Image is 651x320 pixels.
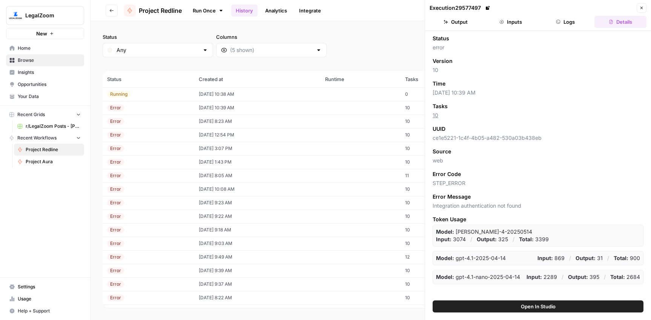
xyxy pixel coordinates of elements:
[433,202,643,210] span: Integration authentication not found
[216,33,327,41] label: Columns
[436,273,520,281] p: gpt-4.1-nano-2025-04-14
[537,254,565,262] p: 869
[576,254,603,262] p: 31
[124,5,182,17] a: Project Redline
[107,281,124,288] div: Error
[194,277,321,291] td: [DATE] 9:37 AM
[485,16,537,28] button: Inputs
[594,16,646,28] button: Details
[36,30,47,37] span: New
[401,264,463,277] td: 10
[433,300,643,312] button: Open In Studio
[433,157,643,164] span: web
[433,44,643,51] span: error
[401,291,463,305] td: 10
[401,155,463,169] td: 10
[107,159,124,165] div: Error
[436,228,532,236] p: claude-sonnet-4-20250514
[6,28,84,39] button: New
[401,196,463,210] td: 10
[194,223,321,237] td: [DATE] 9:18 AM
[18,69,81,76] span: Insights
[436,254,506,262] p: gpt-4.1-2025-04-14
[433,193,471,201] span: Error Message
[537,255,553,261] strong: Input:
[107,240,124,247] div: Error
[6,54,84,66] a: Browse
[107,172,124,179] div: Error
[433,170,461,178] span: Error Code
[401,87,463,101] td: 0
[433,66,643,74] span: 10
[401,210,463,223] td: 10
[194,71,321,87] th: Created at
[477,236,508,243] p: 325
[107,199,124,206] div: Error
[401,223,463,237] td: 10
[14,156,84,168] a: Project Aura
[433,57,453,65] span: Version
[401,101,463,115] td: 10
[436,236,451,242] strong: Input:
[107,104,124,111] div: Error
[401,128,463,142] td: 10
[430,4,491,12] div: Execution 29577497
[436,236,466,243] p: 3074
[433,112,438,118] a: 10
[194,169,321,182] td: [DATE] 8:05 AM
[107,145,124,152] div: Error
[568,274,588,280] strong: Output:
[401,71,463,87] th: Tasks
[26,146,81,153] span: Project Redline
[194,142,321,155] td: [DATE] 3:07 PM
[433,80,445,87] span: Time
[6,78,84,90] a: Opportunities
[6,66,84,78] a: Insights
[519,236,534,242] strong: Total:
[477,236,497,242] strong: Output:
[107,118,124,125] div: Error
[433,179,643,187] span: STEP_ERROR
[607,254,609,262] p: /
[569,254,571,262] p: /
[430,16,482,28] button: Output
[18,57,81,64] span: Browse
[103,57,639,71] span: (128 records)
[194,87,321,101] td: [DATE] 10:38 AM
[18,296,81,302] span: Usage
[117,46,199,54] input: Any
[513,236,514,243] p: /
[321,71,401,87] th: Runtime
[604,273,606,281] p: /
[194,264,321,277] td: [DATE] 9:39 AM
[194,182,321,196] td: [DATE] 10:08 AM
[18,45,81,52] span: Home
[519,236,549,243] p: 3399
[103,33,213,41] label: Status
[614,254,640,262] p: 900
[18,81,81,88] span: Opportunities
[18,308,81,314] span: Help + Support
[401,237,463,250] td: 10
[436,274,454,280] strong: Model:
[194,210,321,223] td: [DATE] 9:22 AM
[194,101,321,115] td: [DATE] 10:39 AM
[6,281,84,293] a: Settings
[6,305,84,317] button: Help + Support
[107,254,124,260] div: Error
[107,267,124,274] div: Error
[107,91,131,98] div: Running
[17,111,45,118] span: Recent Grids
[18,283,81,290] span: Settings
[401,305,463,318] td: 10
[527,274,542,280] strong: Input:
[568,273,599,281] p: 395
[6,132,84,144] button: Recent Workflows
[6,90,84,103] a: Your Data
[194,115,321,128] td: [DATE] 8:23 AM
[194,305,321,318] td: [DATE] 2:14 PM
[14,144,84,156] a: Project Redline
[17,135,57,141] span: Recent Workflows
[470,236,472,243] p: /
[107,213,124,220] div: Error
